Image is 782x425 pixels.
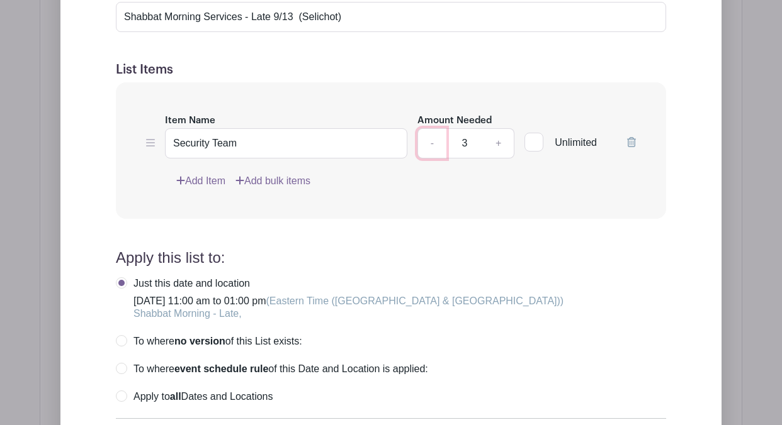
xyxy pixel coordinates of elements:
[133,277,564,290] div: Just this date and location
[165,128,407,158] input: e.g. Snacks or Check-in Attendees
[165,114,215,128] label: Item Name
[116,363,428,375] label: To where of this Date and Location is applied:
[176,174,225,189] a: Add Item
[266,295,564,306] span: (Eastern Time ([GEOGRAPHIC_DATA] & [GEOGRAPHIC_DATA]))
[116,249,666,267] h4: Apply this list to:
[483,128,514,158] a: +
[133,307,564,320] div: Shabbat Morning - Late,
[116,62,666,77] h5: List Items
[174,336,225,346] strong: no version
[170,391,181,402] strong: all
[116,390,273,403] label: Apply to Dates and Locations
[116,2,666,32] input: e.g. Things or volunteers we need for the event
[116,277,564,320] label: [DATE] 11:00 am to 01:00 pm
[417,114,492,128] label: Amount Needed
[555,137,597,148] span: Unlimited
[116,335,302,348] label: To where of this List exists:
[174,363,268,374] strong: event schedule rule
[235,174,310,189] a: Add bulk items
[417,128,446,158] a: -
